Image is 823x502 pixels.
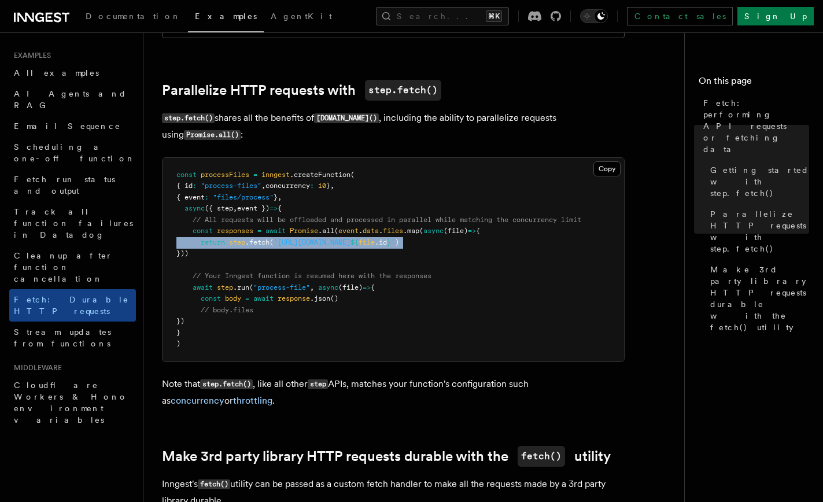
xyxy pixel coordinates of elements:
span: : [205,193,209,201]
span: { id [176,182,193,190]
code: step.fetch() [162,113,215,123]
span: : [193,182,197,190]
span: .createFunction [290,171,350,179]
a: AI Agents and RAG [9,83,136,116]
span: ${ [350,238,359,246]
span: Fetch: Durable HTTP requests [14,295,129,316]
a: Parallelize HTTP requests with step.fetch() [706,204,809,259]
span: , [278,193,282,201]
span: Cleanup after function cancellation [14,251,113,283]
span: Promise [290,227,318,235]
span: Scheduling a one-off function [14,142,135,163]
span: body [225,294,241,302]
span: (file) [444,227,468,235]
a: Stream updates from functions [9,322,136,354]
span: .run [233,283,249,291]
code: Promise.all() [184,130,241,140]
span: Documentation [86,12,181,21]
a: Documentation [79,3,188,31]
span: data [363,227,379,235]
span: ( [270,238,274,246]
span: All examples [14,68,99,77]
span: Make 3rd party library HTTP requests durable with the fetch() utility [710,264,809,333]
span: () [330,294,338,302]
code: step.fetch() [200,379,253,389]
span: Email Sequence [14,121,121,131]
a: concurrency [171,395,224,406]
span: "files/process" [213,193,274,201]
span: processFiles [201,171,249,179]
span: } [387,238,391,246]
span: ` [391,238,395,246]
span: Parallelize HTTP requests with step.fetch() [710,208,809,254]
span: async [318,283,338,291]
span: Stream updates from functions [14,327,111,348]
a: Fetch run status and output [9,169,136,201]
span: }) [176,317,184,325]
span: AgentKit [271,12,332,21]
span: ( [419,227,423,235]
a: Track all function failures in Datadog [9,201,136,245]
span: concurrency [265,182,310,190]
p: Note that , like all other APIs, matches your function's configuration such as or . [162,376,625,409]
span: // All requests will be offloaded and processed in parallel while matching the concurrency limit [193,216,581,224]
span: file [359,238,375,246]
span: = [257,227,261,235]
span: } [274,193,278,201]
span: .all [318,227,334,235]
span: { [278,204,282,212]
span: 10 [318,182,326,190]
span: const [201,294,221,302]
code: step.fetch() [365,80,441,101]
span: })) [176,249,189,257]
a: Fetch: Durable HTTP requests [9,289,136,322]
span: response [278,294,310,302]
kbd: ⌘K [486,10,502,22]
span: event [338,227,359,235]
span: .json [310,294,330,302]
span: = [245,294,249,302]
a: throttling [233,395,272,406]
span: ) [395,238,399,246]
span: .id [375,238,387,246]
button: Copy [593,161,621,176]
span: // body.files [201,306,253,314]
code: fetch() [198,479,230,489]
span: responses [217,227,253,235]
a: Make 3rd party library HTTP requests durable with thefetch()utility [162,446,611,467]
span: .map [403,227,419,235]
span: ({ step [205,204,233,212]
span: Examples [195,12,257,21]
span: await [253,294,274,302]
span: step [229,238,245,246]
span: ( [350,171,355,179]
a: Email Sequence [9,116,136,136]
span: await [265,227,286,235]
span: Getting started with step.fetch() [710,164,809,199]
span: ( [249,283,253,291]
code: [DOMAIN_NAME]() [314,113,379,123]
span: Track all function failures in Datadog [14,207,133,239]
span: } [326,182,330,190]
a: Parallelize HTTP requests withstep.fetch() [162,80,441,101]
span: Fetch run status and output [14,175,115,195]
span: { [476,227,480,235]
span: => [468,227,476,235]
span: ( [334,227,338,235]
span: => [363,283,371,291]
a: Cleanup after function cancellation [9,245,136,289]
a: Examples [188,3,264,32]
span: event }) [237,204,270,212]
span: Examples [9,51,51,60]
span: Fetch: performing API requests or fetching data [703,97,809,155]
span: files [383,227,403,235]
span: : [310,182,314,190]
span: async [423,227,444,235]
span: return [201,238,225,246]
span: const [176,171,197,179]
a: Getting started with step.fetch() [706,160,809,204]
span: step [217,283,233,291]
span: { event [176,193,205,201]
a: Contact sales [627,7,733,25]
span: { [371,283,375,291]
